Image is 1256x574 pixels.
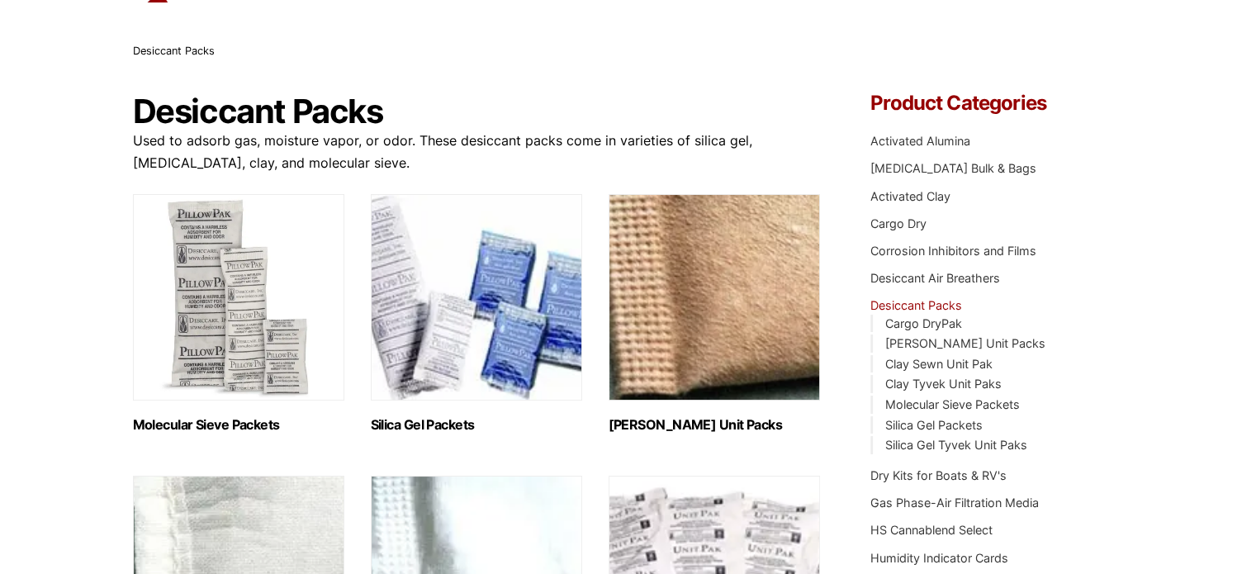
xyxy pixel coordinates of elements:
img: Silica Gel Packets [371,194,582,401]
a: Clay Tyvek Unit Paks [884,377,1001,391]
a: Corrosion Inhibitors and Films [870,244,1036,258]
a: Clay Sewn Unit Pak [884,357,992,371]
a: [PERSON_NAME] Unit Packs [884,336,1045,350]
a: Activated Alumina [870,134,970,148]
img: Clay Kraft Unit Packs [609,194,820,401]
h4: Product Categories [870,93,1123,113]
a: Silica Gel Tyvek Unit Paks [884,438,1026,452]
p: Used to adsorb gas, moisture vapor, or odor. These desiccant packs come in varieties of silica ge... [133,130,822,174]
a: [MEDICAL_DATA] Bulk & Bags [870,161,1036,175]
a: Activated Clay [870,189,950,203]
h2: Molecular Sieve Packets [133,417,344,433]
h1: Desiccant Packs [133,93,822,130]
a: Molecular Sieve Packets [884,397,1019,411]
h2: [PERSON_NAME] Unit Packs [609,417,820,433]
a: Desiccant Air Breathers [870,271,1000,285]
a: Cargo Dry [870,216,927,230]
a: HS Cannablend Select [870,523,993,537]
a: Gas Phase-Air Filtration Media [870,496,1039,510]
a: Humidity Indicator Cards [870,551,1008,565]
span: Desiccant Packs [133,45,215,57]
a: Cargo DryPak [884,316,961,330]
a: Visit product category Molecular Sieve Packets [133,194,344,433]
a: Desiccant Packs [870,298,962,312]
a: Silica Gel Packets [884,418,982,432]
h2: Silica Gel Packets [371,417,582,433]
a: Visit product category Clay Kraft Unit Packs [609,194,820,433]
a: Visit product category Silica Gel Packets [371,194,582,433]
img: Molecular Sieve Packets [133,194,344,401]
a: Dry Kits for Boats & RV's [870,468,1007,482]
